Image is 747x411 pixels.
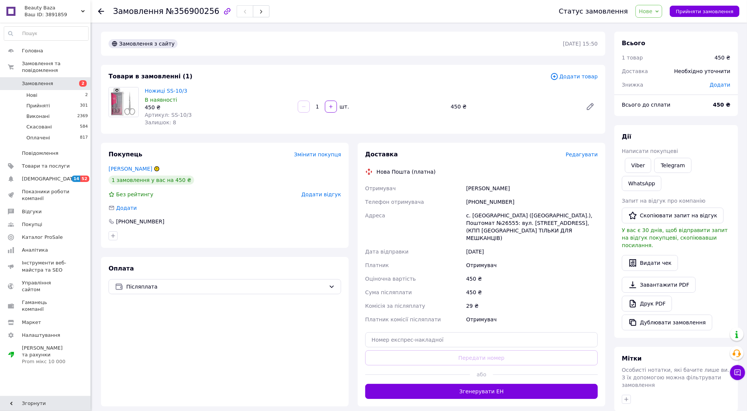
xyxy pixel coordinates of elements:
[730,365,745,380] button: Чат з покупцем
[145,119,176,125] span: Залишок: 8
[26,134,50,141] span: Оплачені
[109,87,138,117] img: Ножиці SS-10/3
[365,276,416,282] span: Оціночна вартість
[22,332,60,339] span: Налаштування
[465,209,599,245] div: с. [GEOGRAPHIC_DATA] ([GEOGRAPHIC_DATA].), Поштомат №26555: вул. [STREET_ADDRESS], (КПП [GEOGRAPH...
[365,332,598,347] input: Номер експрес-накладної
[145,104,292,111] div: 450 ₴
[22,163,70,170] span: Товари та послуги
[22,247,48,254] span: Аналітика
[26,113,50,120] span: Виконані
[622,277,696,293] a: Завантажити PDF
[365,249,409,255] span: Дата відправки
[145,88,187,94] a: Ножиці SS-10/3
[622,55,643,61] span: 1 товар
[622,102,670,108] span: Всього до сплати
[166,7,219,16] span: №356900256
[22,47,43,54] span: Головна
[622,355,642,362] span: Мітки
[713,102,730,108] b: 450 ₴
[622,82,643,88] span: Знижка
[72,176,80,182] span: 14
[22,80,53,87] span: Замовлення
[365,199,424,205] span: Телефон отримувача
[26,102,50,109] span: Прийняті
[465,286,599,299] div: 450 ₴
[559,8,628,15] div: Статус замовлення
[22,345,70,365] span: [PERSON_NAME] та рахунки
[670,6,739,17] button: Прийняти замовлення
[77,113,88,120] span: 2369
[465,245,599,258] div: [DATE]
[622,315,712,330] button: Дублювати замовлення
[294,151,341,157] span: Змінити покупця
[80,176,89,182] span: 52
[550,72,598,81] span: Додати товар
[622,133,631,140] span: Дії
[365,151,398,158] span: Доставка
[4,27,88,40] input: Пошук
[622,296,672,312] a: Друк PDF
[365,185,396,191] span: Отримувач
[625,158,651,173] a: Viber
[26,92,37,99] span: Нові
[622,148,678,154] span: Написати покупцеві
[622,176,661,191] a: WhatsApp
[22,60,90,74] span: Замовлення та повідомлення
[670,63,735,79] div: Необхідно уточнити
[338,103,350,110] div: шт.
[22,358,70,365] div: Prom мікс 10 000
[365,303,425,309] span: Комісія за післяплату
[109,151,142,158] span: Покупець
[654,158,691,173] a: Telegram
[465,195,599,209] div: [PHONE_NUMBER]
[622,255,678,271] button: Видати чек
[80,102,88,109] span: 301
[22,299,70,313] span: Гаманець компанії
[448,101,580,112] div: 450 ₴
[583,99,598,114] a: Редагувати
[365,289,412,295] span: Сума післяплати
[22,208,41,215] span: Відгуки
[465,258,599,272] div: Отримувач
[622,208,724,223] button: Скопіювати запит на відгук
[710,82,730,88] span: Додати
[639,8,652,14] span: Нове
[465,182,599,195] div: [PERSON_NAME]
[365,384,598,399] button: Згенерувати ЕН
[465,299,599,313] div: 29 ₴
[109,265,134,272] span: Оплата
[22,260,70,273] span: Інструменти веб-майстра та SEO
[145,112,192,118] span: Артикул: SS-10/3
[109,73,193,80] span: Товари в замовленні (1)
[115,218,165,225] div: [PHONE_NUMBER]
[22,234,63,241] span: Каталог ProSale
[79,80,87,87] span: 2
[109,39,178,48] div: Замовлення з сайту
[26,124,52,130] span: Скасовані
[365,262,389,268] span: Платник
[22,150,58,157] span: Повідомлення
[563,41,598,47] time: [DATE] 15:50
[80,124,88,130] span: 584
[24,5,81,11] span: Beauty Baza
[622,40,645,47] span: Всього
[80,134,88,141] span: 817
[676,9,733,14] span: Прийняти замовлення
[22,221,42,228] span: Покупці
[566,151,598,157] span: Редагувати
[22,176,78,182] span: [DEMOGRAPHIC_DATA]
[470,371,493,378] span: або
[24,11,90,18] div: Ваш ID: 3891859
[365,212,385,218] span: Адреса
[109,166,152,172] a: [PERSON_NAME]
[126,283,326,291] span: Післяплата
[116,191,153,197] span: Без рейтингу
[622,68,648,74] span: Доставка
[622,367,729,388] span: Особисті нотатки, які бачите лише ви. З їх допомогою можна фільтрувати замовлення
[622,227,728,248] span: У вас є 30 днів, щоб відправити запит на відгук покупцеві, скопіювавши посилання.
[109,176,194,185] div: 1 замовлення у вас на 450 ₴
[22,188,70,202] span: Показники роботи компанії
[116,205,137,211] span: Додати
[145,97,177,103] span: В наявності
